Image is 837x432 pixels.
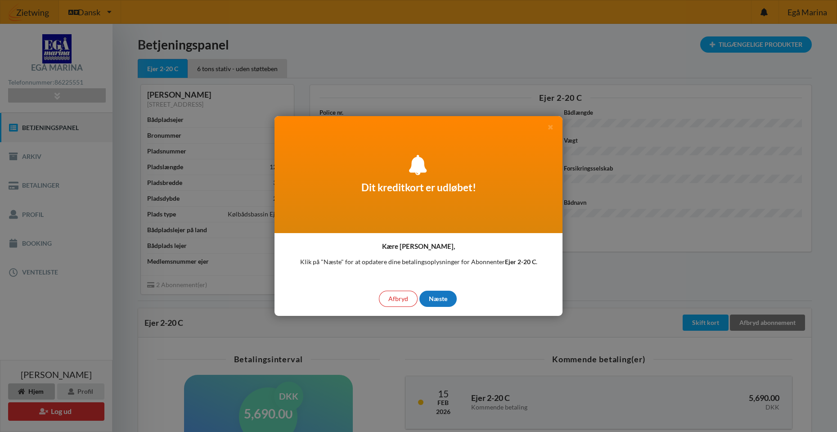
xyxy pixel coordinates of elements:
[379,291,418,307] div: Afbryd
[382,242,455,251] h4: Kære [PERSON_NAME],
[419,291,457,307] div: Næste
[300,257,537,266] p: Klik på "Næste" for at opdatere dine betalingsoplysninger for Abonnenter .
[505,258,536,265] b: Ejer 2-20 C
[274,116,562,233] div: Dit kreditkort er udløbet!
